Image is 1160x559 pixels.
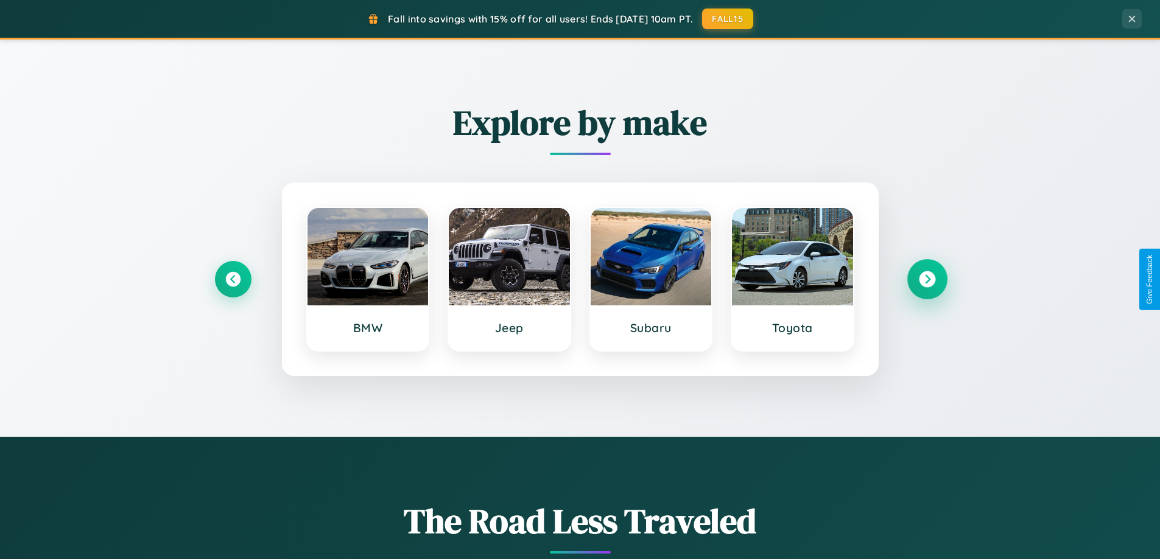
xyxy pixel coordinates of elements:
[1145,255,1154,304] div: Give Feedback
[215,99,946,146] h2: Explore by make
[461,321,558,335] h3: Jeep
[388,13,693,25] span: Fall into savings with 15% off for all users! Ends [DATE] 10am PT.
[744,321,841,335] h3: Toyota
[215,498,946,544] h1: The Road Less Traveled
[320,321,417,335] h3: BMW
[702,9,753,29] button: FALL15
[603,321,700,335] h3: Subaru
